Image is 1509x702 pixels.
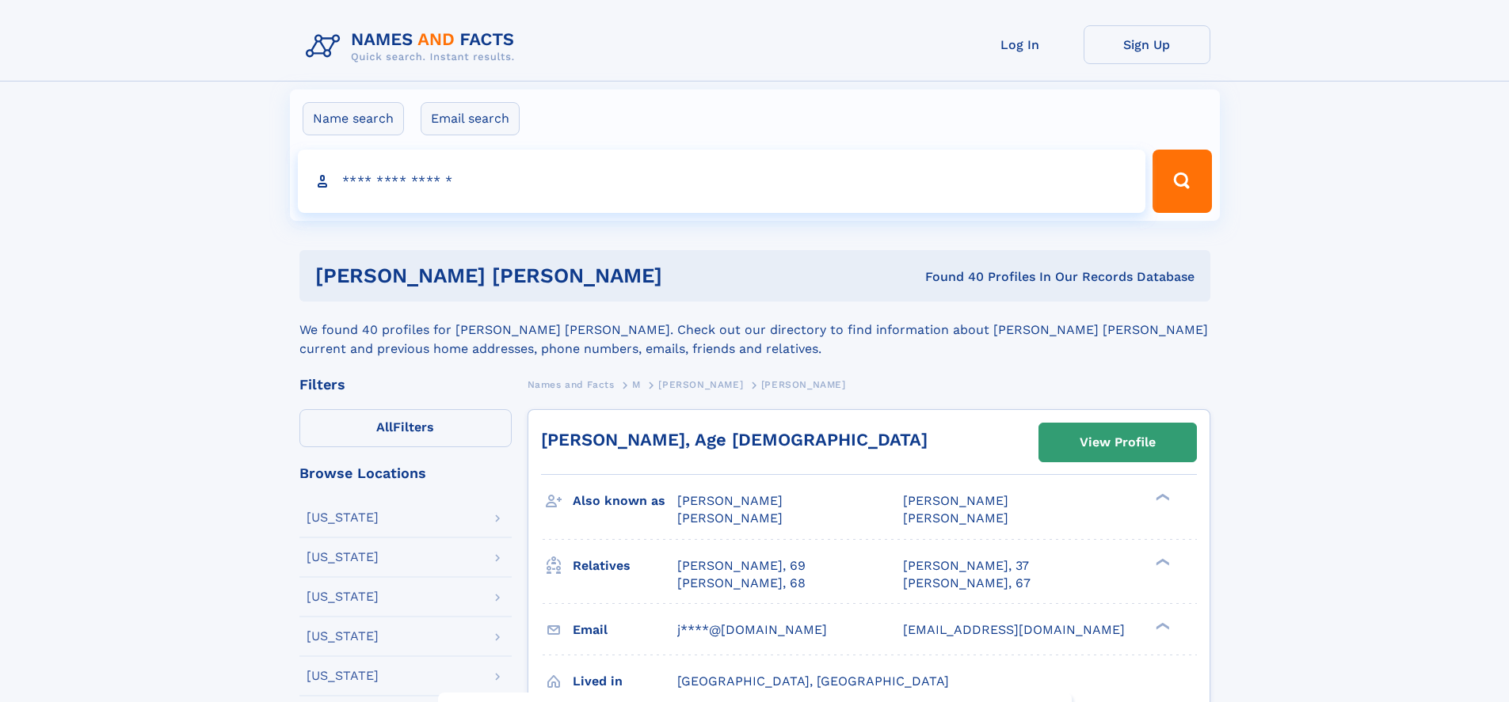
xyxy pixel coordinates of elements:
[1039,423,1196,461] a: View Profile
[903,575,1031,592] a: [PERSON_NAME], 67
[307,670,379,682] div: [US_STATE]
[677,575,806,592] a: [PERSON_NAME], 68
[573,552,677,579] h3: Relatives
[658,374,743,394] a: [PERSON_NAME]
[307,630,379,643] div: [US_STATE]
[903,557,1029,575] a: [PERSON_NAME], 37
[307,590,379,603] div: [US_STATE]
[303,102,404,135] label: Name search
[957,25,1084,64] a: Log In
[298,150,1146,213] input: search input
[299,466,512,480] div: Browse Locations
[1152,620,1171,631] div: ❯
[528,374,615,394] a: Names and Facts
[903,493,1008,508] span: [PERSON_NAME]
[1084,25,1210,64] a: Sign Up
[299,302,1210,359] div: We found 40 profiles for [PERSON_NAME] [PERSON_NAME]. Check out our directory to find information...
[632,374,641,394] a: M
[573,668,677,695] h3: Lived in
[761,379,846,390] span: [PERSON_NAME]
[677,510,783,526] span: [PERSON_NAME]
[573,488,677,514] h3: Also known as
[677,674,949,689] span: [GEOGRAPHIC_DATA], [GEOGRAPHIC_DATA]
[658,379,743,390] span: [PERSON_NAME]
[794,268,1195,286] div: Found 40 Profiles In Our Records Database
[299,25,528,68] img: Logo Names and Facts
[1152,556,1171,567] div: ❯
[541,430,928,450] a: [PERSON_NAME], Age [DEMOGRAPHIC_DATA]
[1152,492,1171,503] div: ❯
[903,622,1125,637] span: [EMAIL_ADDRESS][DOMAIN_NAME]
[307,511,379,524] div: [US_STATE]
[677,493,783,508] span: [PERSON_NAME]
[307,551,379,563] div: [US_STATE]
[632,379,641,390] span: M
[903,510,1008,526] span: [PERSON_NAME]
[573,617,677,643] h3: Email
[376,419,393,434] span: All
[299,378,512,392] div: Filters
[421,102,520,135] label: Email search
[299,409,512,447] label: Filters
[677,557,806,575] a: [PERSON_NAME], 69
[315,266,794,286] h1: [PERSON_NAME] [PERSON_NAME]
[1153,150,1211,213] button: Search Button
[1080,424,1156,461] div: View Profile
